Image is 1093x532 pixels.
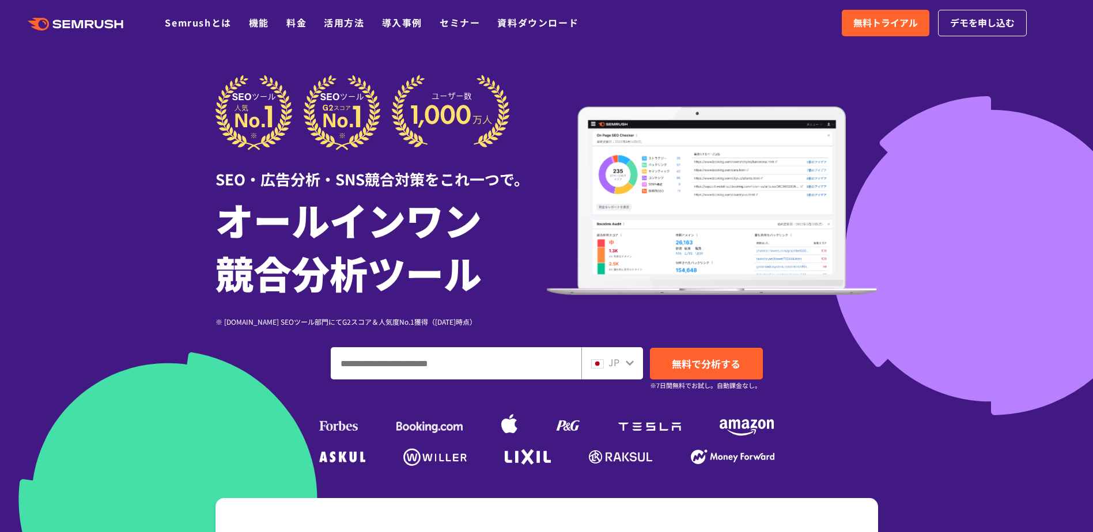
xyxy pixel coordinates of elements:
[672,356,740,371] span: 無料で分析する
[165,16,231,29] a: Semrushとは
[215,193,547,299] h1: オールインワン 競合分析ツール
[382,16,422,29] a: 導入事例
[650,380,761,391] small: ※7日間無料でお試し。自動課金なし。
[842,10,929,36] a: 無料トライアル
[440,16,480,29] a: セミナー
[938,10,1027,36] a: デモを申し込む
[853,16,918,31] span: 無料トライアル
[650,348,763,379] a: 無料で分析する
[331,348,581,379] input: ドメイン、キーワードまたはURLを入力してください
[249,16,269,29] a: 機能
[215,150,547,190] div: SEO・広告分析・SNS競合対策をこれ一つで。
[950,16,1015,31] span: デモを申し込む
[215,316,547,327] div: ※ [DOMAIN_NAME] SEOツール部門にてG2スコア＆人気度No.1獲得（[DATE]時点）
[324,16,364,29] a: 活用方法
[608,355,619,369] span: JP
[497,16,578,29] a: 資料ダウンロード
[286,16,307,29] a: 料金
